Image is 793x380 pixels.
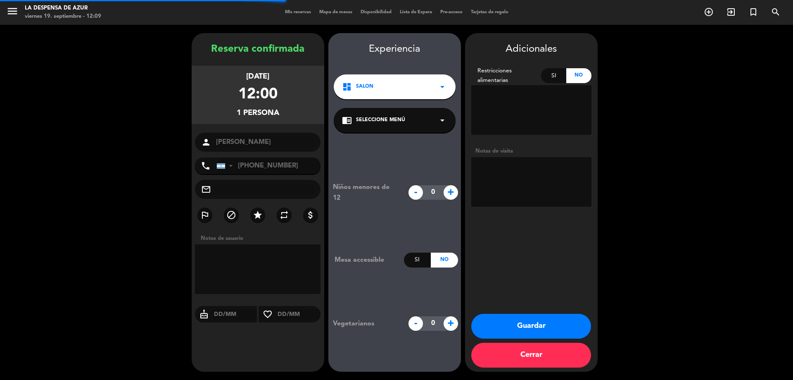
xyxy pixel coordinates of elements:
[201,137,211,147] i: person
[238,83,278,107] div: 12:00
[279,210,289,220] i: repeat
[201,161,211,171] i: phone
[408,185,423,200] span: -
[431,253,458,268] div: No
[408,316,423,331] span: -
[200,210,210,220] i: outlined_flag
[471,41,591,57] div: Adicionales
[342,82,352,92] i: dashboard
[467,10,513,14] span: Tarjetas de regalo
[197,234,324,243] div: Notas de usuario
[471,147,591,155] div: Notas de visita
[6,5,19,20] button: menu
[246,71,269,83] div: [DATE]
[25,12,101,21] div: viernes 19. septiembre - 12:09
[253,210,263,220] i: star
[237,107,279,119] div: 1 persona
[444,185,458,200] span: +
[396,10,436,14] span: Lista de Espera
[726,7,736,17] i: exit_to_app
[328,255,404,265] div: Mesa accessible
[6,5,19,17] i: menu
[471,314,591,339] button: Guardar
[281,10,315,14] span: Mis reservas
[471,343,591,368] button: Cerrar
[356,116,405,124] span: Seleccione Menú
[356,83,373,91] span: SALON
[437,82,447,92] i: arrow_drop_down
[444,316,458,331] span: +
[277,309,321,320] input: DD/MM
[404,253,431,268] div: Si
[437,115,447,125] i: arrow_drop_down
[306,210,316,220] i: attach_money
[328,41,461,57] div: Experiencia
[201,184,211,194] i: mail_outline
[25,4,101,12] div: La Despensa de Azur
[771,7,781,17] i: search
[315,10,356,14] span: Mapa de mesas
[436,10,467,14] span: Pre-acceso
[356,10,396,14] span: Disponibilidad
[566,68,591,83] div: No
[704,7,714,17] i: add_circle_outline
[471,66,541,85] div: Restricciones alimentarias
[327,318,404,329] div: Vegetarianos
[213,309,257,320] input: DD/MM
[259,309,277,319] i: favorite_border
[327,182,404,203] div: Niños menores de 12
[342,115,352,125] i: chrome_reader_mode
[226,210,236,220] i: block
[541,68,566,83] div: Si
[217,158,236,174] div: Argentina: +54
[748,7,758,17] i: turned_in_not
[192,41,324,57] div: Reserva confirmada
[195,309,213,319] i: cake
